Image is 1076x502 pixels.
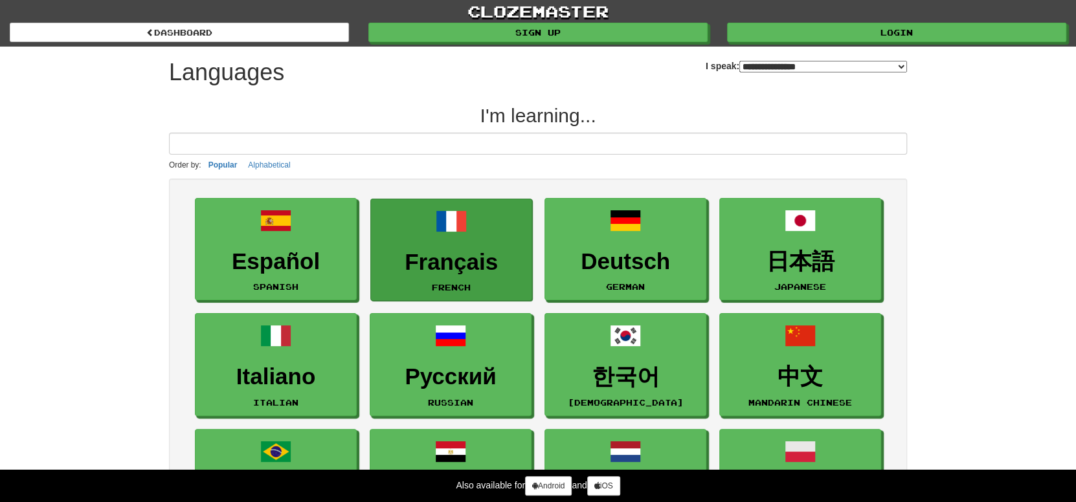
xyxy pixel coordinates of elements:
[726,364,874,389] h3: 中文
[552,249,699,274] h3: Deutsch
[748,398,852,407] small: Mandarin Chinese
[253,398,298,407] small: Italian
[544,313,706,416] a: 한국어[DEMOGRAPHIC_DATA]
[719,313,881,416] a: 中文Mandarin Chinese
[244,158,294,172] button: Alphabetical
[428,398,473,407] small: Russian
[202,364,350,389] h3: Italiano
[169,160,201,169] small: Order by:
[606,282,645,291] small: German
[202,249,350,274] h3: Español
[726,249,874,274] h3: 日本語
[568,398,684,407] small: [DEMOGRAPHIC_DATA]
[368,23,708,42] a: Sign up
[253,282,298,291] small: Spanish
[719,198,881,301] a: 日本語Japanese
[587,476,620,496] a: iOS
[195,313,357,416] a: ItalianoItalian
[169,105,907,126] h2: I'm learning...
[774,282,826,291] small: Japanese
[195,198,357,301] a: EspañolSpanish
[525,476,572,496] a: Android
[552,364,699,389] h3: 한국어
[432,283,471,292] small: French
[10,23,349,42] a: dashboard
[706,60,907,72] label: I speak:
[727,23,1066,42] a: Login
[205,158,241,172] button: Popular
[377,364,524,389] h3: Русский
[739,61,907,72] select: I speak:
[544,198,706,301] a: DeutschGerman
[377,250,525,275] h3: Français
[169,60,284,85] h1: Languages
[370,199,532,301] a: FrançaisFrench
[370,313,532,416] a: РусскийRussian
